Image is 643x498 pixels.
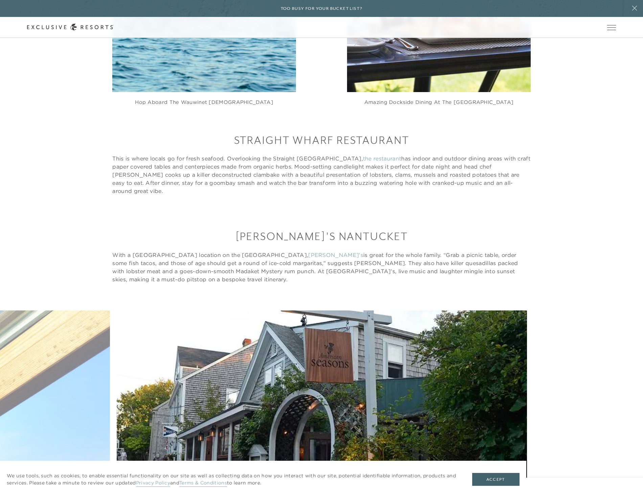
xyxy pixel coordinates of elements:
[136,480,170,487] a: Privacy Policy
[112,92,296,106] figcaption: Hop aboard The Wauwinet [DEMOGRAPHIC_DATA]
[363,155,401,162] a: the restaurant
[347,92,531,106] figcaption: Amazing dockside dining at The [GEOGRAPHIC_DATA]
[179,480,227,487] a: Terms & Conditions
[112,154,530,195] p: This is where locals go for fresh seafood. Overlooking the Straight [GEOGRAPHIC_DATA], has indoor...
[472,473,520,486] button: Accept
[112,251,530,283] p: With a [GEOGRAPHIC_DATA] location on the [GEOGRAPHIC_DATA], is great for the whole family. “Grab ...
[112,229,530,244] h3: [PERSON_NAME]'s Nantucket
[308,252,363,258] a: [PERSON_NAME]’s
[607,25,616,30] button: Open navigation
[112,133,530,148] h3: Straight Wharf Restaurant
[7,472,459,486] p: We use tools, such as cookies, to enable essential functionality on our site as well as collectin...
[281,5,363,12] h6: Too busy for your bucket list?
